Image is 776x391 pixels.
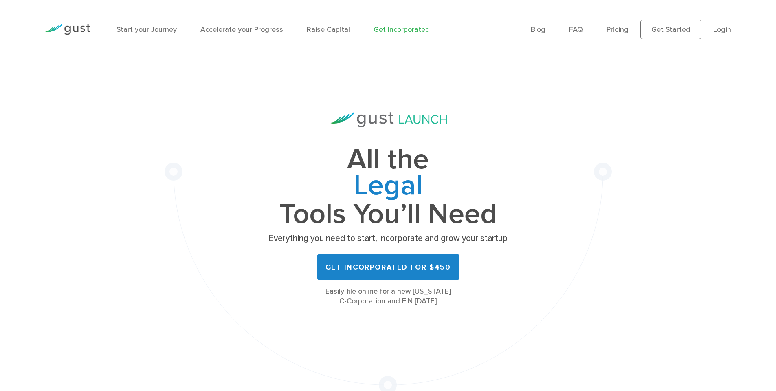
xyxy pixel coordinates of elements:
p: Everything you need to start, incorporate and grow your startup [266,233,510,244]
a: Get Incorporated [374,25,430,34]
a: Get Incorporated for $450 [317,254,459,280]
a: Accelerate your Progress [200,25,283,34]
img: Gust Launch Logo [330,112,447,127]
h1: All the Tools You’ll Need [266,147,510,227]
a: Start your Journey [117,25,177,34]
div: Easily file online for a new [US_STATE] C-Corporation and EIN [DATE] [266,287,510,306]
a: FAQ [569,25,583,34]
a: Login [713,25,731,34]
a: Blog [531,25,545,34]
a: Get Started [640,20,701,39]
span: Legal [266,173,510,201]
a: Pricing [607,25,629,34]
img: Gust Logo [45,24,90,35]
a: Raise Capital [307,25,350,34]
